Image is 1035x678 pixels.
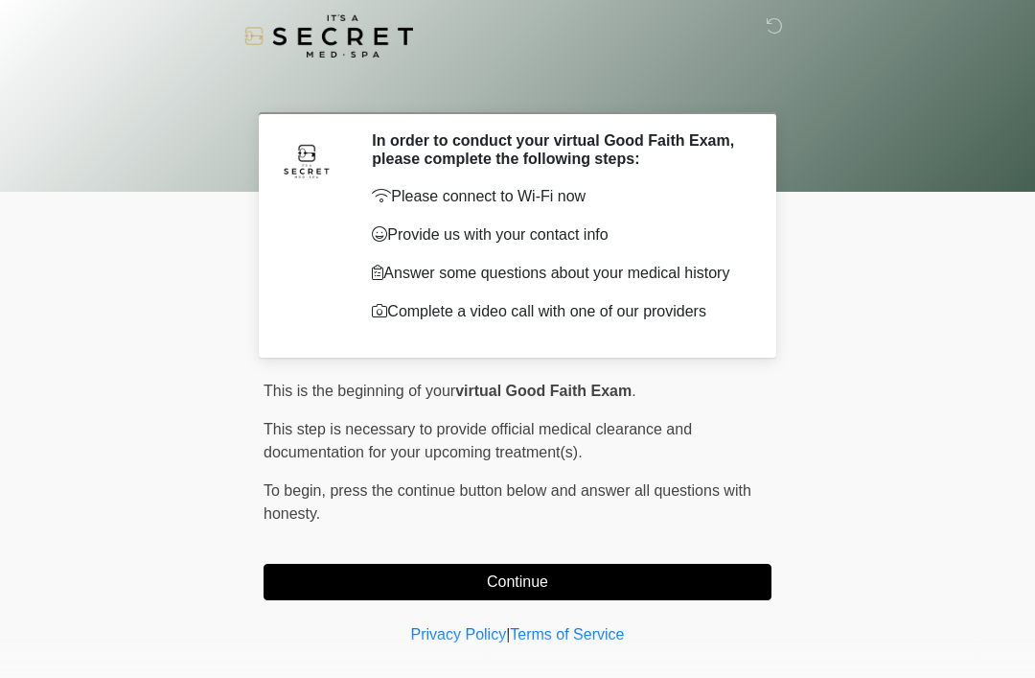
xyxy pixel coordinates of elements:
[372,131,743,168] h2: In order to conduct your virtual Good Faith Exam, please complete the following steps:
[264,564,771,600] button: Continue
[249,69,786,105] h1: ‎ ‎
[372,223,743,246] p: Provide us with your contact info
[411,626,507,643] a: Privacy Policy
[264,421,692,460] span: This step is necessary to provide official medical clearance and documentation for your upcoming ...
[506,626,510,643] a: |
[264,482,330,499] span: To begin,
[372,185,743,208] p: Please connect to Wi-Fi now
[455,383,632,399] strong: virtual Good Faith Exam
[372,262,743,285] p: Answer some questions about your medical history
[632,383,635,399] span: .
[278,131,335,189] img: Agent Avatar
[264,383,455,399] span: This is the beginning of your
[244,14,413,58] img: It's A Secret Med Spa Logo
[510,626,624,643] a: Terms of Service
[372,300,743,323] p: Complete a video call with one of our providers
[264,482,751,522] span: press the continue button below and answer all questions with honesty.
